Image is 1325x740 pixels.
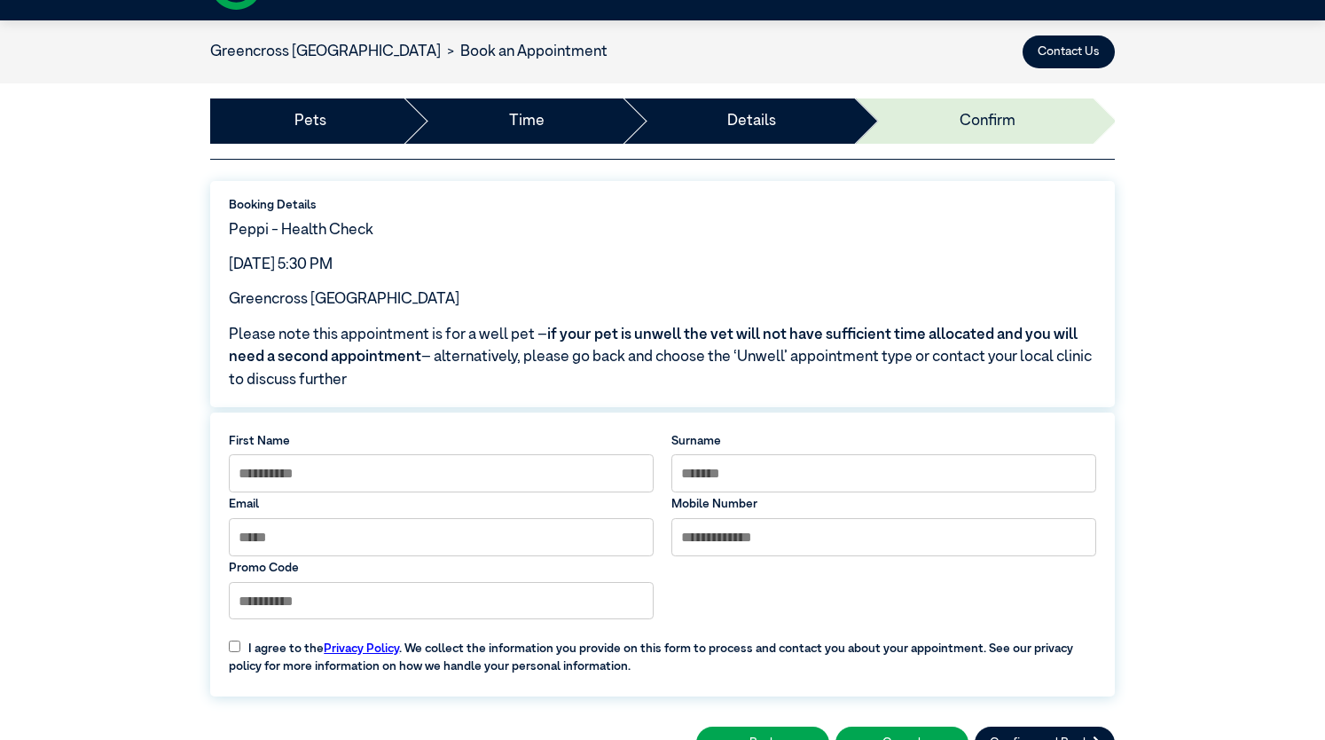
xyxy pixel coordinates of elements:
[229,196,1096,214] label: Booking Details
[229,495,654,513] label: Email
[229,559,654,577] label: Promo Code
[509,110,545,133] a: Time
[210,41,608,64] nav: breadcrumb
[441,41,608,64] li: Book an Appointment
[727,110,776,133] a: Details
[671,432,1096,450] label: Surname
[671,495,1096,513] label: Mobile Number
[229,223,373,238] span: Peppi - Health Check
[294,110,326,133] a: Pets
[220,627,1105,675] label: I agree to the . We collect the information you provide on this form to process and contact you a...
[229,432,654,450] label: First Name
[1023,35,1115,68] button: Contact Us
[229,641,240,652] input: I agree to thePrivacy Policy. We collect the information you provide on this form to process and ...
[229,257,333,272] span: [DATE] 5:30 PM
[324,642,399,655] a: Privacy Policy
[229,292,459,307] span: Greencross [GEOGRAPHIC_DATA]
[210,44,441,59] a: Greencross [GEOGRAPHIC_DATA]
[229,327,1078,366] span: if your pet is unwell the vet will not have sufficient time allocated and you will need a second ...
[229,324,1096,392] span: Please note this appointment is for a well pet – – alternatively, please go back and choose the ‘...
